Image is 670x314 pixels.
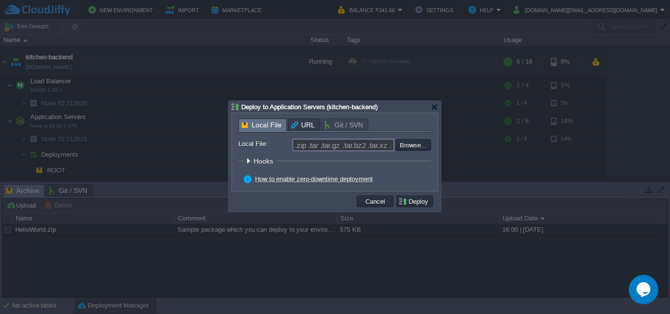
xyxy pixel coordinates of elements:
[242,119,282,131] span: Local File
[238,139,291,149] label: Local File:
[325,119,363,131] span: Git / SVN
[254,157,276,165] span: Hooks
[362,197,388,206] button: Cancel
[398,197,431,206] button: Deploy
[241,103,378,111] span: Deploy to Application Servers (kitchen-backend)
[255,175,373,183] a: How to enable zero-downtime deployment
[629,275,660,304] iframe: chat widget
[291,119,315,131] span: URL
